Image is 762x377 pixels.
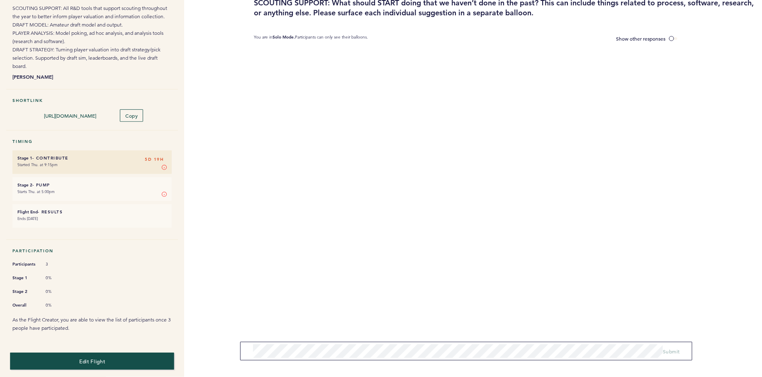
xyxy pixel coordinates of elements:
small: Flight End [17,209,38,215]
h6: - Results [17,209,167,215]
h5: Timing [12,139,172,144]
h5: Participation [12,248,172,254]
time: Starts Thu. at 5:00pm [17,189,55,194]
span: 0% [46,275,71,281]
h6: - Contribute [17,155,167,161]
span: Edit Flight [79,358,105,365]
span: Show other responses [616,35,666,42]
h5: Shortlink [12,98,172,103]
span: 5D 19H [145,155,163,164]
button: Copy [120,109,143,122]
span: 0% [46,302,71,308]
span: 3 [46,261,71,267]
time: Started Thu. at 9:15pm [17,162,58,167]
b: Solo Mode. [273,34,295,40]
p: As the Flight Creator, you are able to view the list of participants once 3 people have participa... [12,316,172,332]
small: Stage 1 [17,155,32,161]
time: Ends [DATE] [17,216,38,221]
span: Participants [12,260,37,268]
b: [PERSON_NAME] [12,72,172,81]
button: Edit Flight [10,353,174,370]
span: Stage 2 [12,288,37,296]
span: Submit [663,348,680,355]
h6: - Pump [17,182,167,188]
span: 0% [46,289,71,295]
span: Copy [125,112,138,119]
p: You are in Participants can only see their balloons. [254,34,368,43]
span: Stage 1 [12,274,37,282]
small: Stage 2 [17,182,32,188]
span: Overall [12,301,37,309]
button: Submit [663,347,680,355]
